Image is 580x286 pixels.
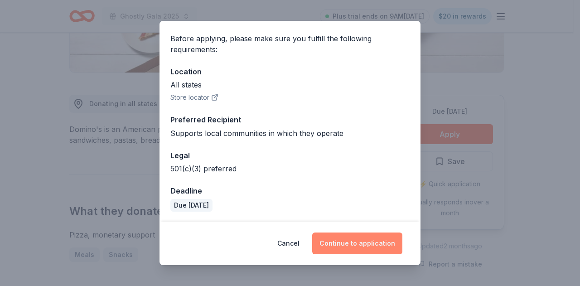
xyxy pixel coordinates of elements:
[170,114,410,126] div: Preferred Recipient
[170,66,410,78] div: Location
[170,128,410,139] div: Supports local communities in which they operate
[170,163,410,174] div: 501(c)(3) preferred
[312,233,402,254] button: Continue to application
[277,233,300,254] button: Cancel
[170,92,218,103] button: Store locator
[170,199,213,212] div: Due [DATE]
[170,79,410,90] div: All states
[170,150,410,161] div: Legal
[170,33,410,55] div: Before applying, please make sure you fulfill the following requirements:
[170,185,410,197] div: Deadline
